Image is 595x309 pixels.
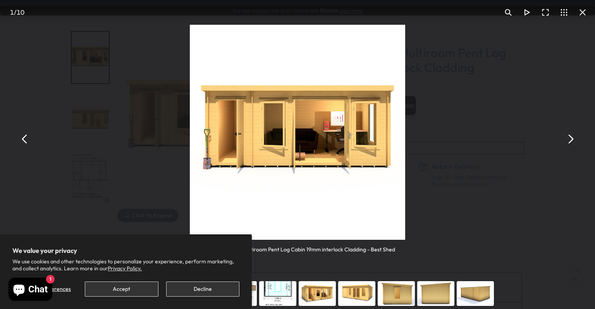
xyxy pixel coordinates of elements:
h2: We value your privacy [12,247,239,254]
span: 1 [10,8,14,16]
inbox-online-store-chat: Shopify online store chat [6,278,55,303]
button: Previous [15,130,34,149]
button: Toggle zoom level [499,3,518,22]
div: Shire Elm 10Gx17 Multiroom Pent Log Cabin 19mm interlock Cladding - Best Shed [200,240,395,253]
button: Decline [166,282,239,297]
button: Next [561,130,580,149]
div: / [3,3,31,22]
p: We use cookies and other technologies to personalize your experience, perform marketing, and coll... [12,258,239,272]
span: 10 [17,8,24,16]
a: Privacy Policy. [108,265,142,272]
button: Toggle thumbnails [555,3,573,22]
button: Accept [85,282,158,297]
button: Close [573,3,592,22]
